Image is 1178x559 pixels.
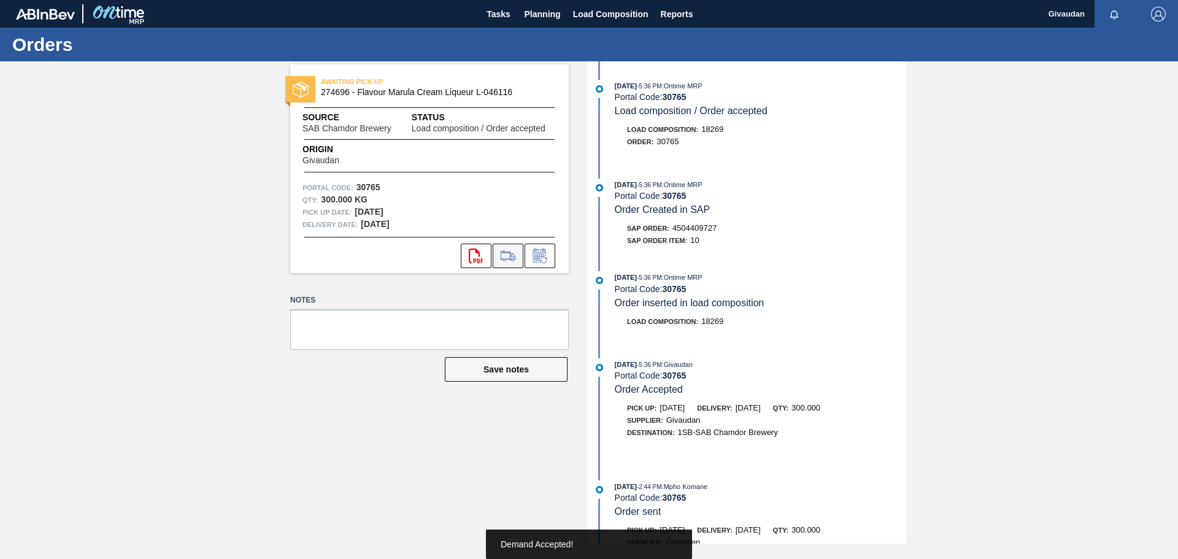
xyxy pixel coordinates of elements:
span: Delivery: [697,404,732,412]
span: SAP Order Item: [627,237,687,244]
span: : Ontime MRP [662,274,703,281]
span: Order : [627,138,653,145]
span: [DATE] [736,525,761,534]
span: - 5:36 PM [637,83,662,90]
img: atual [596,486,603,493]
span: AWAITING PICK UP [321,75,493,88]
button: Notifications [1095,6,1134,23]
span: Origin [302,143,370,156]
span: 300.000 [791,525,820,534]
span: [DATE] [615,274,637,281]
img: atual [596,85,603,93]
span: SAB Chamdor Brewery [302,124,391,133]
strong: 300.000 KG [321,195,368,204]
span: Order Created in SAP [615,204,710,215]
span: : Ontime MRP [662,82,703,90]
div: Portal Code: [615,371,906,380]
div: Open PDF file [461,244,491,268]
span: Load Composition [573,7,649,21]
label: Notes [290,291,569,309]
strong: [DATE] [361,219,389,229]
span: : Ontime MRP [662,181,703,188]
span: Load composition / Order accepted [412,124,545,133]
span: Givaudan [666,415,701,425]
span: Order sent [615,506,661,517]
span: Delivery: [697,526,732,534]
div: Portal Code: [615,284,906,294]
span: [DATE] [615,361,637,368]
span: [DATE] [615,483,637,490]
span: Order Accepted [615,384,683,395]
span: Order inserted in load composition [615,298,764,308]
img: atual [596,184,603,191]
span: - 5:36 PM [637,361,662,368]
img: atual [596,277,603,284]
span: Qty : [302,194,318,206]
span: Planning [525,7,561,21]
div: Portal Code: [615,92,906,102]
span: Load Composition : [627,126,698,133]
span: Source [302,111,412,124]
span: - 5:36 PM [637,182,662,188]
strong: 30765 [356,182,380,192]
div: Go to Load Composition [493,244,523,268]
span: 18269 [701,125,723,134]
span: Demand Accepted! [501,539,573,549]
span: Qty: [773,526,788,534]
span: Delivery Date: [302,218,358,231]
span: SAP Order: [627,225,669,232]
img: TNhmsLtSVTkK8tSr43FrP2fwEKptu5GPRR3wAAAABJRU5ErkJggg== [16,9,75,20]
span: [DATE] [660,403,685,412]
strong: [DATE] [355,207,383,217]
span: 4504409727 [672,223,717,233]
span: [DATE] [736,403,761,412]
span: Tasks [485,7,512,21]
h1: Orders [12,37,230,52]
div: Inform order change [525,244,555,268]
div: Portal Code: [615,493,906,503]
span: [DATE] [660,525,685,534]
img: Logout [1151,7,1166,21]
span: Pick up Date: [302,206,352,218]
span: 18269 [701,317,723,326]
span: Destination: [627,429,674,436]
span: Status [412,111,556,124]
span: 274696 - Flavour Marula Cream Liqueur L-046116 [321,88,544,97]
span: 300.000 [791,403,820,412]
span: Qty: [773,404,788,412]
span: Supplier: [627,417,663,424]
span: Reports [661,7,693,21]
button: Save notes [445,357,568,382]
span: 30765 [656,137,679,146]
span: Pick up: [627,526,656,534]
img: status [293,82,309,98]
span: - 5:36 PM [637,274,662,281]
strong: 30765 [662,371,686,380]
div: Portal Code: [615,191,906,201]
strong: 30765 [662,284,686,294]
span: Pick up: [627,404,656,412]
strong: 30765 [662,191,686,201]
span: [DATE] [615,82,637,90]
span: Load Composition : [627,318,698,325]
span: - 2:44 PM [637,484,662,490]
span: 1SB-SAB Chamdor Brewery [677,428,777,437]
span: : Mpho Komane [662,483,708,490]
strong: 30765 [662,493,686,503]
img: atual [596,364,603,371]
span: 10 [690,236,699,245]
strong: 30765 [662,92,686,102]
span: : Givaudan [662,361,693,368]
span: Portal Code: [302,182,353,194]
span: [DATE] [615,181,637,188]
span: Load composition / Order accepted [615,106,768,116]
span: Givaudan [302,156,339,165]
